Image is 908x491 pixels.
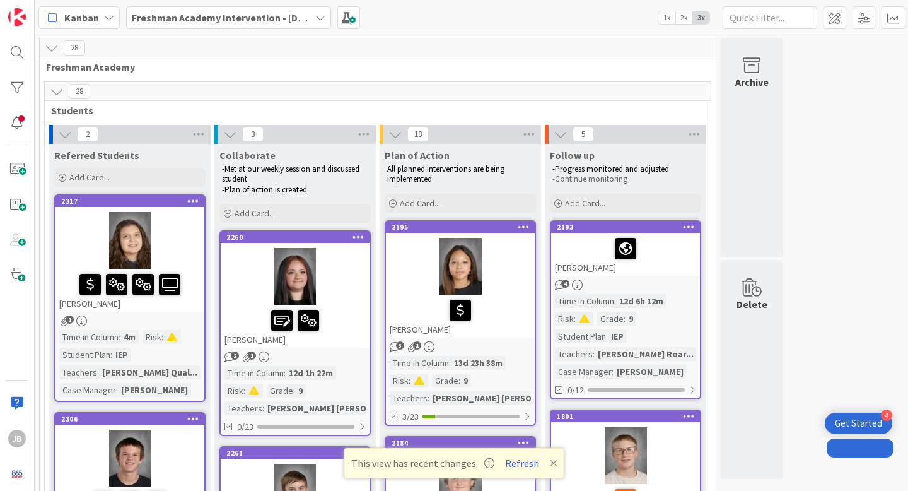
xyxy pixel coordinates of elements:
[565,198,605,209] span: Add Card...
[69,84,90,99] span: 28
[351,456,494,471] span: This view has recent changes.
[736,297,767,312] div: Delete
[242,127,264,142] span: 3
[8,430,26,447] div: JB
[51,104,695,117] span: Students
[555,329,606,343] div: Student Plan
[66,316,74,324] span: 1
[614,365,687,379] div: [PERSON_NAME]
[387,163,506,184] span: All planned interventions are being implemented
[658,11,675,24] span: 1x
[69,172,110,183] span: Add Card...
[221,305,370,348] div: [PERSON_NAME]
[235,208,275,219] span: Add Card...
[61,415,204,423] div: 2306
[222,184,307,195] span: -Plan of action is created
[116,383,118,397] span: :
[143,330,161,344] div: Risk
[557,223,700,232] div: 2193
[386,295,535,338] div: [PERSON_NAME]
[226,233,370,242] div: 2260
[99,365,201,379] div: [PERSON_NAME] Qual...
[293,384,295,398] span: :
[262,401,264,415] span: :
[561,280,569,288] span: 4
[59,330,119,344] div: Time in Column
[881,410,892,421] div: 4
[608,329,627,343] div: IEP
[386,437,535,449] div: 2184
[118,383,191,397] div: [PERSON_NAME]
[551,411,700,422] div: 1801
[595,347,697,361] div: [PERSON_NAME] Roar...
[221,232,370,243] div: 2260
[386,222,535,233] div: 2195
[460,374,471,387] div: 9
[552,174,699,184] p: -Continue monitoring
[386,222,535,338] div: 2195[PERSON_NAME]
[624,312,626,326] span: :
[692,11,709,24] span: 3x
[551,222,700,233] div: 2193
[295,384,306,398] div: 9
[77,127,98,142] span: 2
[458,374,460,387] span: :
[392,223,535,232] div: 2195
[501,455,544,471] button: Refresh
[429,391,600,405] div: [PERSON_NAME] [PERSON_NAME] Roar...
[110,348,112,362] span: :
[555,347,593,361] div: Teachers
[390,374,409,387] div: Risk
[243,384,245,398] span: :
[573,127,594,142] span: 5
[267,384,293,398] div: Grade
[735,74,769,90] div: Archive
[231,352,239,360] span: 2
[551,233,700,276] div: [PERSON_NAME]
[224,384,243,398] div: Risk
[555,294,614,308] div: Time in Column
[55,196,204,312] div: 2317[PERSON_NAME]
[606,329,608,343] span: :
[626,312,636,326] div: 9
[59,348,110,362] div: Student Plan
[132,11,351,24] b: Freshman Academy Intervention - [DATE]-[DATE]
[612,365,614,379] span: :
[574,312,576,326] span: :
[432,374,458,387] div: Grade
[557,412,700,421] div: 1801
[222,163,361,184] span: -Met at our weekly session and discussed student
[64,10,99,25] span: Kanban
[61,197,204,206] div: 2317
[219,149,276,162] span: Collaborate
[161,330,163,344] span: :
[224,366,284,380] div: Time in Column
[402,410,419,423] span: 3/23
[567,384,584,397] span: 0/12
[286,366,336,380] div: 12d 1h 22m
[593,347,595,361] span: :
[221,447,370,459] div: 2261
[8,465,26,483] img: avatar
[555,312,574,326] div: Risk
[8,8,26,26] img: Visit kanbanzone.com
[224,401,262,415] div: Teachers
[407,127,429,142] span: 18
[226,449,370,458] div: 2261
[825,413,892,434] div: Open Get Started checklist, remaining modules: 4
[551,222,700,276] div: 2193[PERSON_NAME]
[97,365,99,379] span: :
[451,356,506,370] div: 13d 23h 38m
[555,365,612,379] div: Case Manager
[120,330,139,344] div: 4m
[59,365,97,379] div: Teachers
[221,232,370,348] div: 2260[PERSON_NAME]
[409,374,410,387] span: :
[550,149,595,162] span: Follow up
[552,163,669,174] span: -Progress monitored and adjusted
[835,417,882,430] div: Get Started
[400,198,440,209] span: Add Card...
[390,391,428,405] div: Teachers
[248,352,256,360] span: 1
[119,330,120,344] span: :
